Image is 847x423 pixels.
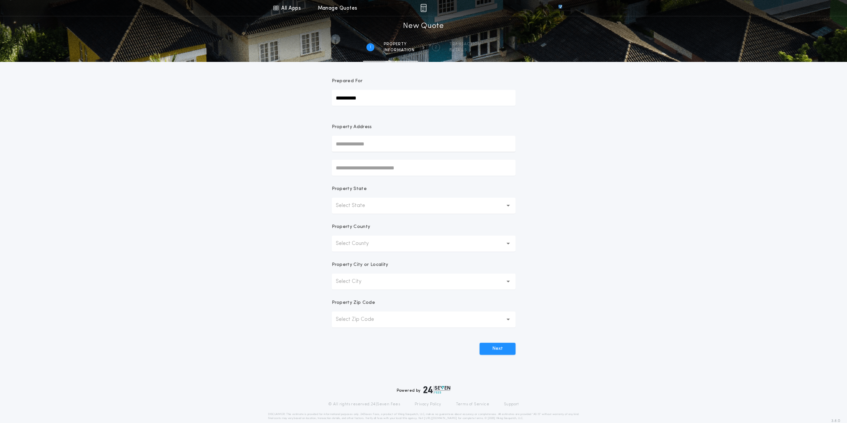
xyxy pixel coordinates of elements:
div: Powered by [397,386,451,394]
p: Select City [336,278,372,286]
p: Property State [332,186,367,192]
h2: 2 [435,45,437,50]
a: [URL][DOMAIN_NAME] [424,417,457,420]
button: Select City [332,274,516,290]
p: Property Zip Code [332,300,375,306]
button: Select County [332,236,516,252]
h1: New Quote [403,21,444,32]
img: vs-icon [546,5,574,11]
p: Property Address [332,124,516,130]
p: © All rights reserved. 24|Seven Fees [328,402,400,407]
a: Privacy Policy [415,402,441,407]
p: Property City or Locality [332,262,388,268]
img: logo [423,386,451,394]
h2: 1 [370,45,371,50]
input: Prepared For [332,90,516,106]
span: Transaction [449,42,481,47]
p: Select Zip Code [336,316,385,323]
p: Property County [332,224,370,230]
button: Select State [332,198,516,214]
span: Property [384,42,415,47]
span: details [449,48,481,53]
p: DISCLAIMER: This estimate is provided for informational purposes only. 24|Seven Fees, a product o... [268,412,579,420]
button: Select Zip Code [332,312,516,327]
p: Prepared For [332,78,363,85]
a: Terms of Service [456,402,489,407]
p: Select State [336,202,376,210]
p: Select County [336,240,379,248]
a: Support [504,402,519,407]
span: information [384,48,415,53]
button: Next [480,343,516,355]
img: img [420,4,427,12]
